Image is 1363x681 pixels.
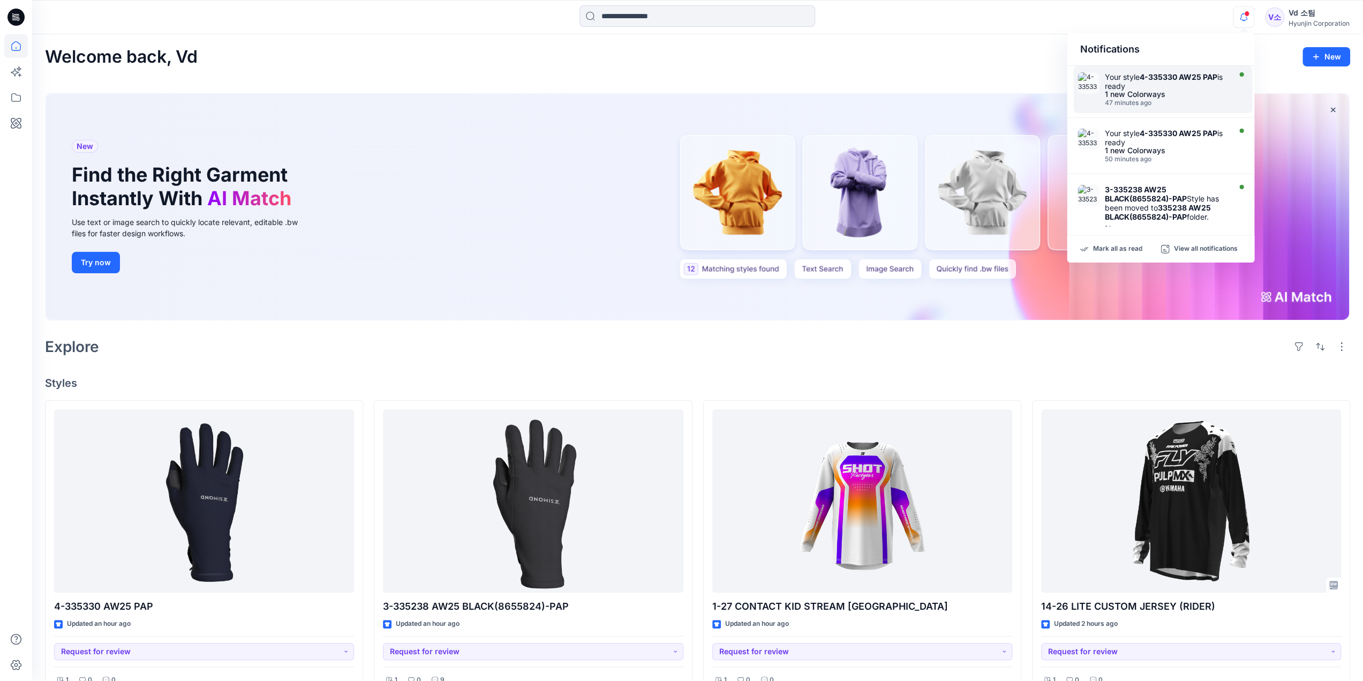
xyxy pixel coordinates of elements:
[1104,185,1228,221] div: Style has been moved to folder.
[54,409,354,593] a: 4-335330 AW25 PAP
[45,377,1350,390] h4: Styles
[1173,244,1237,254] p: View all notifications
[383,409,683,593] a: 3-335238 AW25 BLACK(8655824)-PAP
[1093,244,1142,254] p: Mark all as read
[1104,203,1210,221] strong: 335238 AW25 BLACK(8655824)-PAP
[1041,599,1341,614] p: 14-26 LITE CUSTOM JERSEY (RIDER)
[77,140,93,153] span: New
[1078,185,1099,206] img: 3-335238 AW25 BLACK(8655824)-PAP
[72,216,313,239] div: Use text or image search to quickly locate relevant, editable .bw files for faster design workflows.
[54,599,354,614] p: 4-335330 AW25 PAP
[1078,72,1099,94] img: 4-335330 AW25 PAP
[1104,155,1228,163] div: Wednesday, October 15, 2025 10:15
[1067,33,1254,66] div: Notifications
[1041,409,1341,593] a: 14-26 LITE CUSTOM JERSEY (RIDER)
[383,599,683,614] p: 3-335238 AW25 BLACK(8655824)-PAP
[207,186,291,210] span: AI Match
[45,338,99,355] h2: Explore
[72,163,297,209] h1: Find the Right Garment Instantly With
[1139,72,1217,81] strong: 4-335330 AW25 PAP
[1265,8,1284,27] div: V소
[712,409,1012,593] a: 1-27 CONTACT KID STREAM JERSEY
[67,618,131,630] p: Updated an hour ago
[1104,185,1186,203] strong: 3-335238 AW25 BLACK(8655824)-PAP
[1289,19,1350,27] div: Hyunjin Corporation
[1302,47,1350,66] button: New
[712,599,1012,614] p: 1-27 CONTACT KID STREAM [GEOGRAPHIC_DATA]
[396,618,460,630] p: Updated an hour ago
[1054,618,1118,630] p: Updated 2 hours ago
[1104,72,1228,91] div: Your style is ready
[1104,91,1228,98] div: 1 new Colorways
[1139,129,1217,138] strong: 4-335330 AW25 PAP
[72,252,120,273] button: Try now
[1104,99,1228,107] div: Wednesday, October 15, 2025 10:17
[1104,129,1228,147] div: Your style is ready
[1104,147,1228,154] div: 1 new Colorways
[1104,224,1228,232] div: Wednesday, October 15, 2025 09:56
[45,47,198,67] h2: Welcome back, Vd
[1078,129,1099,150] img: 4-335330 AW25 PAP
[1289,6,1350,19] div: Vd 소팀
[725,618,789,630] p: Updated an hour ago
